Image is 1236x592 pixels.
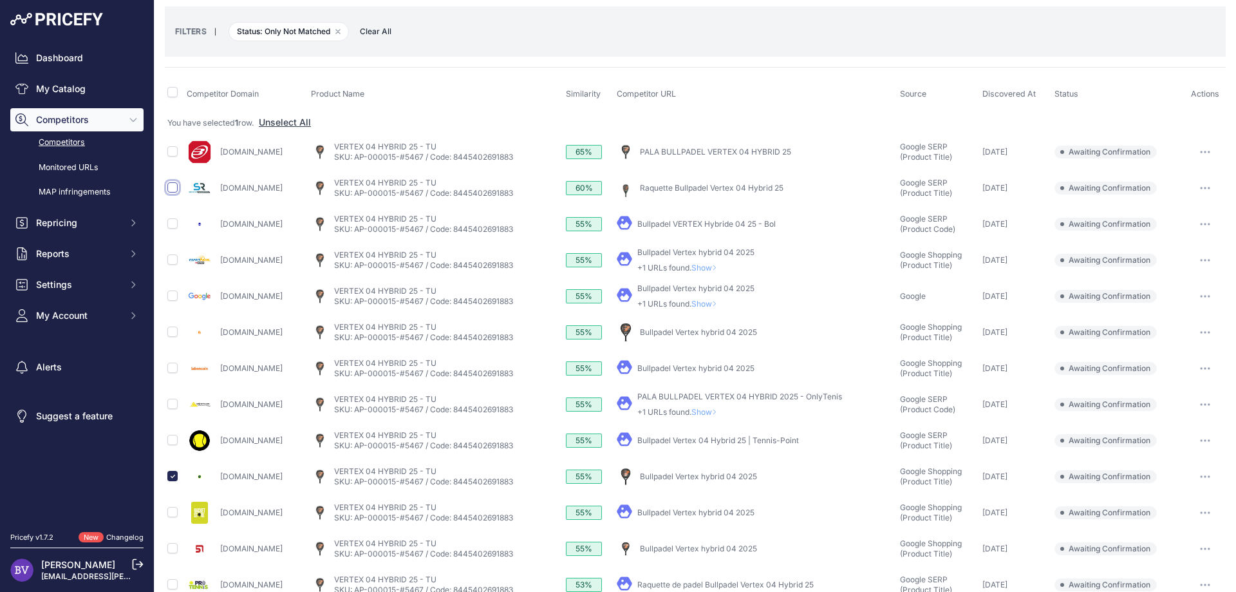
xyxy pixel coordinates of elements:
a: Bullpadel Vertex hybrid 04 2025 [637,283,754,293]
a: VERTEX 04 HYBRID 25 - TU [334,250,436,260]
span: [DATE] [982,147,1007,157]
a: Bullpadel Vertex hybrid 04 2025 [640,472,757,481]
a: Dashboard [10,46,144,70]
span: Awaiting Confirmation [1054,398,1157,411]
span: Google Shopping (Product Title) [900,539,962,559]
a: SKU: AP-000015-#5467 / Code: 8445402691883 [334,260,513,270]
a: SKU: AP-000015-#5467 / Code: 8445402691883 [334,224,513,234]
span: Awaiting Confirmation [1054,326,1157,339]
a: VERTEX 04 HYBRID 25 - TU [334,178,436,187]
span: Discovered At [982,89,1036,99]
a: [DOMAIN_NAME] [220,363,283,373]
span: [DATE] [982,544,1007,553]
a: [DOMAIN_NAME] [220,255,283,265]
a: [DOMAIN_NAME] [220,472,283,481]
span: [DATE] [982,219,1007,229]
a: Suggest a feature [10,405,144,428]
a: Changelog [106,533,144,542]
a: [DOMAIN_NAME] [220,291,283,301]
a: Bullpadel Vertex 04 Hybrid 25 | Tennis-Point [637,435,799,445]
span: You have selected row. [167,118,254,128]
a: [DOMAIN_NAME] [220,327,283,337]
span: [DATE] [982,183,1007,193]
a: Bullpadel VERTEX Hybride 04 25 - Bol [637,219,776,229]
div: 53% [566,578,602,592]
a: Raquette Bullpadel Vertex 04 Hybrid 25 [640,183,783,193]
span: [DATE] [982,472,1007,481]
span: [DATE] [982,255,1007,265]
span: Show [691,299,722,309]
span: Google SERP (Product Title) [900,430,952,450]
a: [DOMAIN_NAME] [220,544,283,553]
span: Google Shopping (Product Title) [900,502,962,522]
span: Google SERP (Product Title) [900,178,952,198]
a: VERTEX 04 HYBRID 25 - TU [334,322,436,332]
a: Bullpadel Vertex hybrid 04 2025 [637,247,754,257]
div: 55% [566,470,602,484]
span: Status [1054,89,1078,99]
a: [DOMAIN_NAME] [220,435,283,445]
a: Monitored URLs [10,157,144,179]
div: 55% [566,253,602,267]
a: SKU: AP-000015-#5467 / Code: 8445402691883 [334,549,513,559]
span: Product Name [311,89,364,99]
button: Competitors [10,108,144,131]
button: Repricing [10,211,144,234]
span: Similarity [566,89,601,99]
a: [DOMAIN_NAME] [220,399,283,409]
a: SKU: AP-000015-#5467 / Code: 8445402691883 [334,152,513,162]
div: 55% [566,289,602,303]
span: Source [900,89,926,99]
a: Bullpadel Vertex hybrid 04 2025 [640,327,757,337]
span: Awaiting Confirmation [1054,578,1157,591]
span: Google Shopping (Product Title) [900,466,962,486]
span: [DATE] [982,435,1007,445]
span: Competitors [36,113,120,126]
strong: 1 [235,118,238,128]
a: [DOMAIN_NAME] [220,508,283,517]
a: SKU: AP-000015-#5467 / Code: 8445402691883 [334,513,513,522]
span: [DATE] [982,363,1007,373]
div: 60% [566,181,602,195]
p: +1 URLs found. [637,263,754,273]
small: | [207,28,224,35]
span: [DATE] [982,327,1007,337]
button: Clear All [353,25,398,38]
span: Google Shopping (Product Title) [900,250,962,270]
div: 65% [566,145,602,159]
a: PALA BULLPADEL VERTEX 04 HYBRID 25 [640,147,791,157]
a: VERTEX 04 HYBRID 25 - TU [334,142,436,151]
button: Unselect All [259,116,311,129]
span: Google SERP (Product Code) [900,394,955,414]
a: SKU: AP-000015-#5467 / Code: 8445402691883 [334,441,513,450]
a: [DOMAIN_NAME] [220,183,283,193]
span: [DATE] [982,399,1007,409]
span: Awaiting Confirmation [1054,218,1157,231]
span: Competitor Domain [187,89,259,99]
a: Bullpadel Vertex hybrid 04 2025 [637,363,754,373]
span: Awaiting Confirmation [1054,290,1157,303]
a: VERTEX 04 HYBRID 25 - TU [334,358,436,368]
span: Show [691,407,722,417]
span: Awaiting Confirmation [1054,434,1157,447]
a: Bullpadel Vertex hybrid 04 2025 [640,544,757,553]
div: 55% [566,542,602,556]
a: VERTEX 04 HYBRID 25 - TU [334,286,436,296]
span: Google Shopping (Product Title) [900,358,962,378]
span: Awaiting Confirmation [1054,362,1157,375]
a: VERTEX 04 HYBRID 25 - TU [334,539,436,548]
span: Actions [1191,89,1219,99]
button: Reports [10,242,144,265]
small: FILTERS [175,26,207,36]
div: 55% [566,217,602,231]
span: Google [900,291,926,301]
span: Google Shopping (Product Title) [900,322,962,342]
a: [PERSON_NAME] [41,559,115,570]
span: [DATE] [982,580,1007,589]
span: My Account [36,309,120,322]
a: SKU: AP-000015-#5467 / Code: 8445402691883 [334,368,513,378]
p: +1 URLs found. [637,299,754,309]
a: SKU: AP-000015-#5467 / Code: 8445402691883 [334,296,513,306]
span: Settings [36,278,120,291]
a: Competitors [10,131,144,154]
